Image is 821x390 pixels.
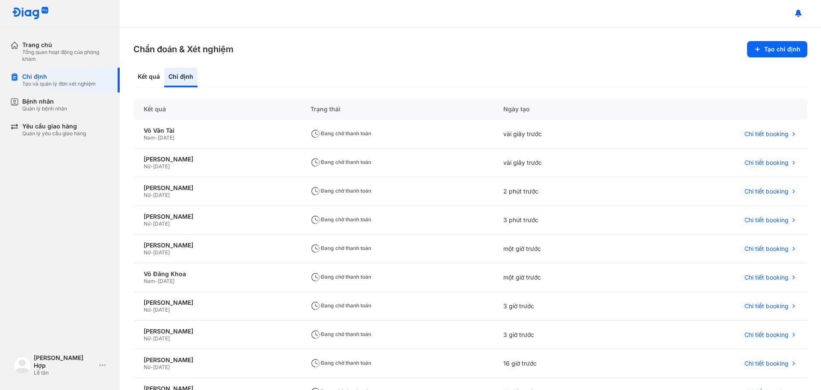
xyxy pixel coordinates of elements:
[493,235,633,263] div: một giờ trước
[133,98,300,120] div: Kết quả
[144,364,151,370] span: Nữ
[493,349,633,378] div: 16 giờ trước
[493,292,633,321] div: 3 giờ trước
[744,188,789,195] span: Chi tiết booking
[144,307,151,313] span: Nữ
[22,130,86,137] div: Quản lý yêu cầu giao hàng
[744,245,789,253] span: Chi tiết booking
[300,98,493,120] div: Trạng thái
[22,80,96,87] div: Tạo và quản lý đơn xét nghiệm
[493,177,633,206] div: 2 phút trước
[151,364,153,370] span: -
[144,213,290,220] div: [PERSON_NAME]
[151,192,153,198] span: -
[151,163,153,170] span: -
[144,127,290,134] div: Võ Văn Tài
[164,68,198,87] div: Chỉ định
[744,274,789,281] span: Chi tiết booking
[144,335,151,342] span: Nữ
[310,331,371,337] span: Đang chờ thanh toán
[153,163,170,170] span: [DATE]
[155,134,158,141] span: -
[133,43,233,55] h3: Chẩn đoán & Xét nghiệm
[151,220,153,227] span: -
[158,134,174,141] span: [DATE]
[22,122,86,130] div: Yêu cầu giao hàng
[153,335,170,342] span: [DATE]
[144,134,155,141] span: Nam
[153,192,170,198] span: [DATE]
[310,274,371,280] span: Đang chờ thanh toán
[310,245,371,251] span: Đang chờ thanh toán
[144,299,290,307] div: [PERSON_NAME]
[22,105,67,112] div: Quản lý bệnh nhân
[744,302,789,310] span: Chi tiết booking
[144,220,151,227] span: Nữ
[493,206,633,235] div: 3 phút trước
[744,216,789,224] span: Chi tiết booking
[493,98,633,120] div: Ngày tạo
[493,263,633,292] div: một giờ trước
[12,7,49,20] img: logo
[144,241,290,249] div: [PERSON_NAME]
[144,270,290,278] div: Võ Đăng Khoa
[22,41,109,49] div: Trang chủ
[493,149,633,177] div: vài giây trước
[144,356,290,364] div: [PERSON_NAME]
[158,278,174,284] span: [DATE]
[144,184,290,192] div: [PERSON_NAME]
[153,307,170,313] span: [DATE]
[310,159,371,165] span: Đang chờ thanh toán
[153,220,170,227] span: [DATE]
[151,335,153,342] span: -
[133,68,164,87] div: Kết quả
[310,302,371,309] span: Đang chờ thanh toán
[310,130,371,137] span: Đang chờ thanh toán
[310,216,371,223] span: Đang chờ thanh toán
[22,98,67,105] div: Bệnh nhân
[22,49,109,63] div: Tổng quan hoạt động của phòng khám
[744,360,789,367] span: Chi tiết booking
[34,369,96,376] div: Lễ tân
[144,192,151,198] span: Nữ
[22,73,96,80] div: Chỉ định
[153,364,170,370] span: [DATE]
[310,188,371,194] span: Đang chờ thanh toán
[34,354,96,369] div: [PERSON_NAME] Hợp
[744,331,789,339] span: Chi tiết booking
[310,360,371,366] span: Đang chờ thanh toán
[151,307,153,313] span: -
[747,41,807,57] button: Tạo chỉ định
[14,357,31,374] img: logo
[744,159,789,167] span: Chi tiết booking
[493,321,633,349] div: 3 giờ trước
[151,249,153,256] span: -
[144,163,151,170] span: Nữ
[144,278,155,284] span: Nam
[155,278,158,284] span: -
[744,130,789,138] span: Chi tiết booking
[144,327,290,335] div: [PERSON_NAME]
[144,155,290,163] div: [PERSON_NAME]
[493,120,633,149] div: vài giây trước
[153,249,170,256] span: [DATE]
[144,249,151,256] span: Nữ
